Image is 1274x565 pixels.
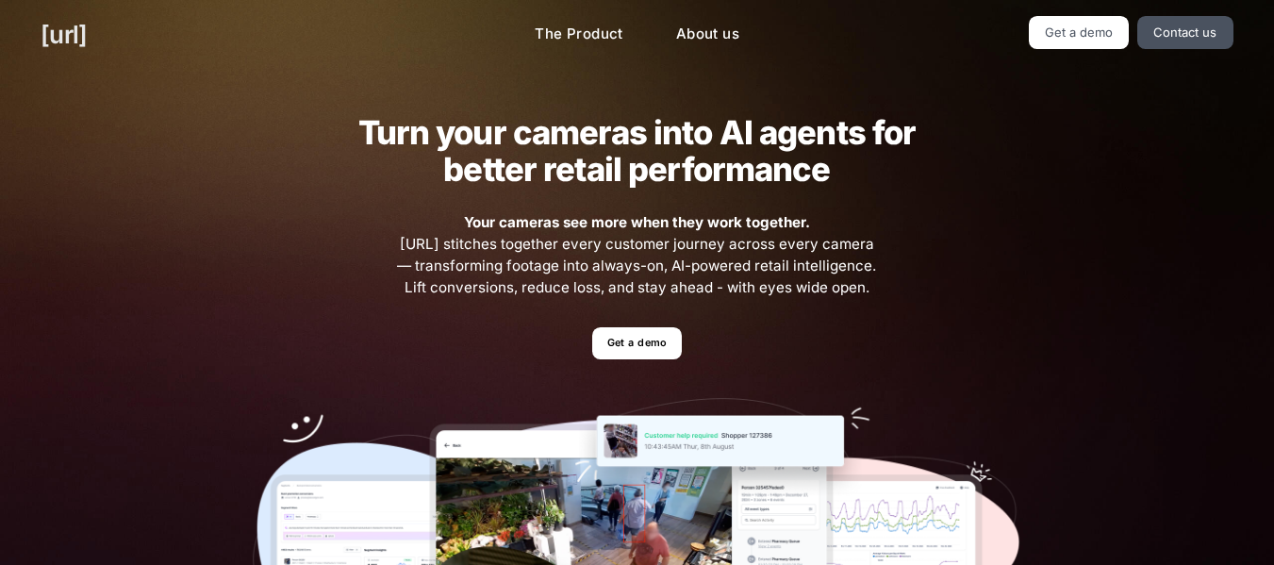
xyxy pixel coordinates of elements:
a: Contact us [1137,16,1233,49]
strong: Your cameras see more when they work together. [464,213,810,231]
a: Get a demo [1029,16,1130,49]
a: Get a demo [592,327,682,360]
h2: Turn your cameras into AI agents for better retail performance [328,114,945,188]
a: About us [661,16,754,53]
span: [URL] stitches together every customer journey across every camera — transforming footage into al... [395,212,880,298]
a: [URL] [41,16,87,53]
a: The Product [520,16,638,53]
